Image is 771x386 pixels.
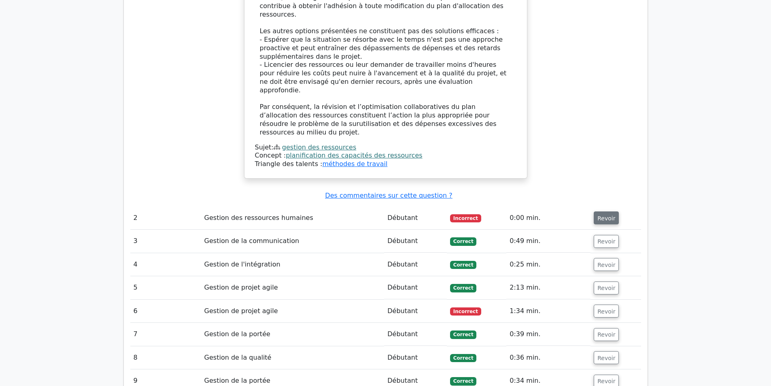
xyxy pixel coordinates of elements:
font: Correct [453,239,474,244]
font: Incorrect [453,215,478,221]
font: Sujet: [255,143,274,151]
font: Gestion de la portée [204,377,270,384]
font: Triangle des talents : [255,160,323,168]
font: Gestion de la portée [204,330,270,338]
font: Débutant [387,330,418,338]
font: Correct [453,285,474,291]
font: Correct [453,378,474,384]
font: 6 [134,307,138,315]
font: Revoir [597,354,615,361]
font: Revoir [597,285,615,291]
font: Débutant [387,307,418,315]
a: méthodes de travail [322,160,387,168]
a: planification des capacités des ressources [286,151,422,159]
font: Débutant [387,237,418,245]
font: 0:00 min. [510,214,540,222]
font: 2:13 min. [510,284,540,291]
font: Débutant [387,284,418,291]
font: Par conséquent, la révision et l’optimisation collaboratives du plan d’allocation des ressources ... [260,103,497,136]
font: Revoir [597,238,615,245]
font: 0:25 min. [510,260,540,268]
font: 1:34 min. [510,307,540,315]
font: Correct [453,355,474,361]
font: - Espérer que la situation se résorbe avec le temps n'est pas une approche proactive et peut entr... [260,36,503,60]
button: Revoir [594,235,619,248]
font: Gestion de projet agile [204,284,278,291]
font: Débutant [387,214,418,222]
font: Revoir [597,261,615,268]
font: Revoir [597,215,615,221]
font: 0:36 min. [510,354,540,361]
a: Des commentaires sur cette question ? [325,192,452,199]
font: Revoir [597,378,615,384]
button: Revoir [594,351,619,364]
font: Débutant [387,354,418,361]
font: Incorrect [453,309,478,314]
button: Revoir [594,305,619,318]
font: 7 [134,330,138,338]
font: 0:34 min. [510,377,540,384]
button: Revoir [594,211,619,224]
font: Débutant [387,377,418,384]
font: 3 [134,237,138,245]
font: - Licencier des ressources ou leur demander de travailler moins d'heures pour réduire les coûts p... [260,61,507,94]
font: Les autres options présentées ne constituent pas des solutions efficaces : [260,27,499,35]
font: Gestion de la qualité [204,354,272,361]
font: 8 [134,354,138,361]
font: Gestion de l'intégration [204,260,280,268]
font: 0:39 min. [510,330,540,338]
font: 5 [134,284,138,291]
font: Concept : [255,151,286,159]
font: Débutant [387,260,418,268]
font: Correct [453,332,474,337]
font: Gestion de la communication [204,237,299,245]
font: Gestion des ressources humaines [204,214,313,222]
button: Revoir [594,258,619,271]
font: Revoir [597,331,615,338]
font: 2 [134,214,138,222]
a: gestion des ressources [282,143,356,151]
font: 9 [134,377,138,384]
button: Revoir [594,282,619,294]
font: Correct [453,262,474,268]
font: 4 [134,260,138,268]
font: Gestion de projet agile [204,307,278,315]
font: 0:49 min. [510,237,540,245]
button: Revoir [594,328,619,341]
font: Revoir [597,308,615,314]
